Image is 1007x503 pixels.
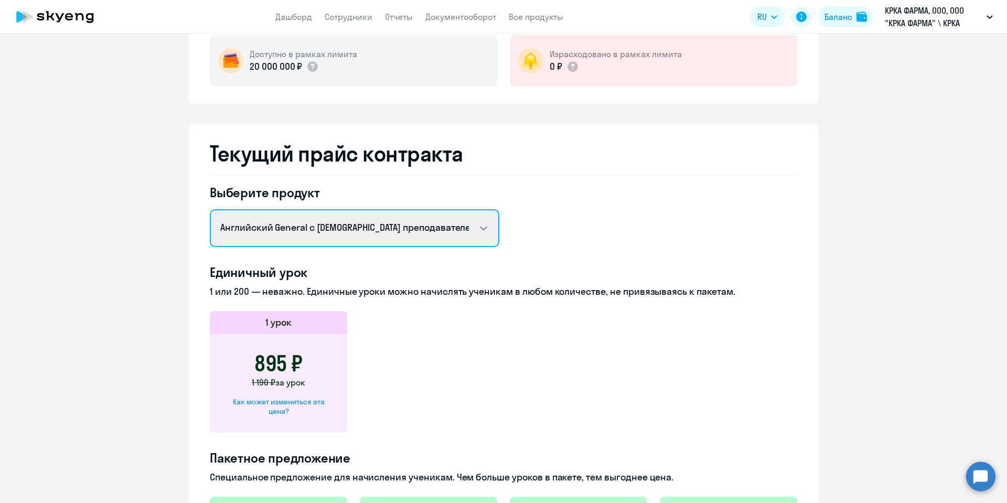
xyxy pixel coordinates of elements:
[824,10,852,23] div: Баланс
[210,285,797,298] p: 1 или 200 — неважно. Единичные уроки можно начислять ученикам в любом количестве, не привязываясь...
[518,48,543,73] img: bell-circle.png
[856,12,867,22] img: balance
[550,60,562,73] p: 0 ₽
[750,6,785,27] button: RU
[550,48,682,60] h5: Израсходовано в рамках лимита
[885,4,982,29] p: КРКА ФАРМА, ООО, ООО "КРКА ФАРМА" \ КРКА ФАРМА
[210,470,797,484] p: Специальное предложение для начисления ученикам. Чем больше уроков в пакете, тем выгоднее цена.
[210,141,797,166] h2: Текущий прайс контракта
[757,10,767,23] span: RU
[880,4,998,29] button: КРКА ФАРМА, ООО, ООО "КРКА ФАРМА" \ КРКА ФАРМА
[509,12,563,22] a: Все продукты
[250,48,357,60] h5: Доступно в рамках лимита
[250,60,302,73] p: 20 000 000 ₽
[227,397,330,416] div: Как может измениться эта цена?
[275,377,305,388] span: за урок
[385,12,413,22] a: Отчеты
[218,48,243,73] img: wallet-circle.png
[254,351,303,376] h3: 895 ₽
[252,377,275,388] span: 1 190 ₽
[210,264,797,281] h4: Единичный урок
[265,316,292,329] h5: 1 урок
[210,184,499,201] h4: Выберите продукт
[325,12,372,22] a: Сотрудники
[818,6,873,27] button: Балансbalance
[425,12,496,22] a: Документооборот
[210,450,797,466] h4: Пакетное предложение
[275,12,312,22] a: Дашборд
